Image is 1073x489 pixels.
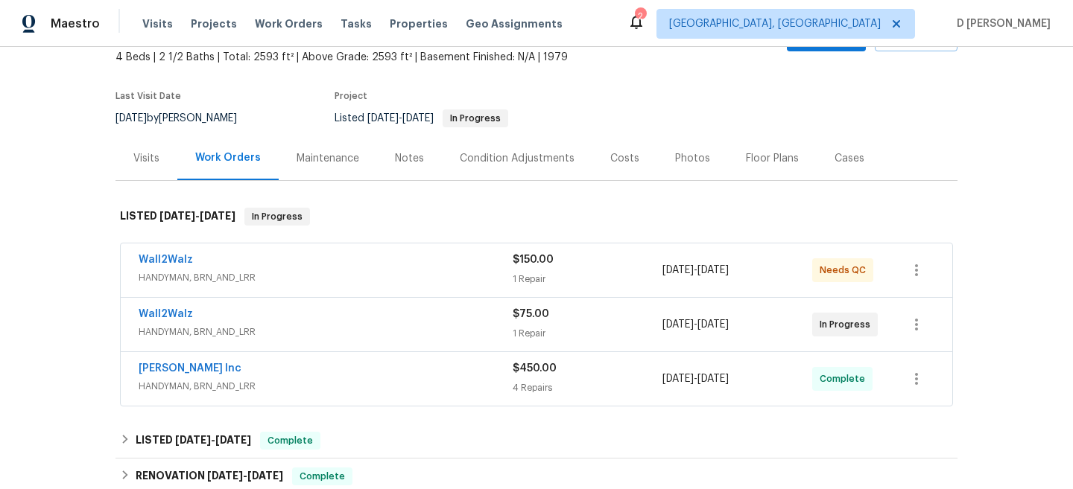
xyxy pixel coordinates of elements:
a: Wall2Walz [139,255,193,265]
span: In Progress [820,317,876,332]
div: LISTED [DATE]-[DATE]Complete [115,423,958,458]
div: Floor Plans [746,151,799,166]
span: HANDYMAN, BRN_AND_LRR [139,379,513,394]
div: Work Orders [195,150,261,165]
div: Photos [675,151,710,166]
span: - [662,371,729,386]
span: [DATE] [662,374,694,384]
span: - [207,470,283,481]
span: Projects [191,16,237,31]
span: Needs QC [820,263,872,278]
span: [DATE] [697,265,729,275]
div: 4 Repairs [513,380,662,395]
span: 4 Beds | 2 1/2 Baths | Total: 2593 ft² | Above Grade: 2593 ft² | Basement Finished: N/A | 1979 [115,50,656,65]
span: [DATE] [697,319,729,330]
span: [DATE] [175,435,211,445]
span: Properties [390,16,448,31]
span: [DATE] [200,211,235,221]
span: $75.00 [513,309,549,319]
span: Geo Assignments [466,16,563,31]
a: [PERSON_NAME] Inc [139,363,241,374]
span: [DATE] [115,113,147,124]
div: Costs [610,151,639,166]
div: LISTED [DATE]-[DATE]In Progress [115,193,958,240]
div: 2 [635,9,645,24]
div: Cases [835,151,864,166]
span: Work Orders [255,16,323,31]
span: Visits [142,16,173,31]
span: [DATE] [697,374,729,384]
span: [DATE] [207,470,243,481]
span: [DATE] [159,211,195,221]
span: [DATE] [662,265,694,275]
span: - [662,263,729,278]
h6: RENOVATION [136,467,283,485]
span: $150.00 [513,255,554,265]
span: - [367,113,434,124]
span: In Progress [444,114,507,123]
h6: LISTED [120,208,235,226]
div: 1 Repair [513,272,662,287]
span: Project [335,92,367,100]
span: [DATE] [367,113,399,124]
span: Complete [262,433,319,448]
span: Last Visit Date [115,92,181,100]
span: [DATE] [215,435,251,445]
h6: LISTED [136,432,251,450]
span: Complete [820,371,871,386]
span: [DATE] [662,319,694,330]
div: Maintenance [297,151,359,166]
div: by [PERSON_NAME] [115,109,255,127]
span: [GEOGRAPHIC_DATA], [GEOGRAPHIC_DATA] [669,16,881,31]
span: Tasks [341,19,372,29]
span: D [PERSON_NAME] [951,16,1051,31]
span: HANDYMAN, BRN_AND_LRR [139,270,513,285]
span: [DATE] [402,113,434,124]
span: - [175,435,251,445]
div: Condition Adjustments [460,151,575,166]
span: HANDYMAN, BRN_AND_LRR [139,325,513,339]
span: Listed [335,113,508,124]
span: $450.00 [513,363,557,374]
span: Maestro [51,16,100,31]
div: 1 Repair [513,326,662,341]
div: Notes [395,151,424,166]
span: - [662,317,729,332]
span: [DATE] [247,470,283,481]
a: Wall2Walz [139,309,193,319]
span: In Progress [246,209,308,224]
span: - [159,211,235,221]
span: Complete [294,469,351,484]
div: Visits [133,151,159,166]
